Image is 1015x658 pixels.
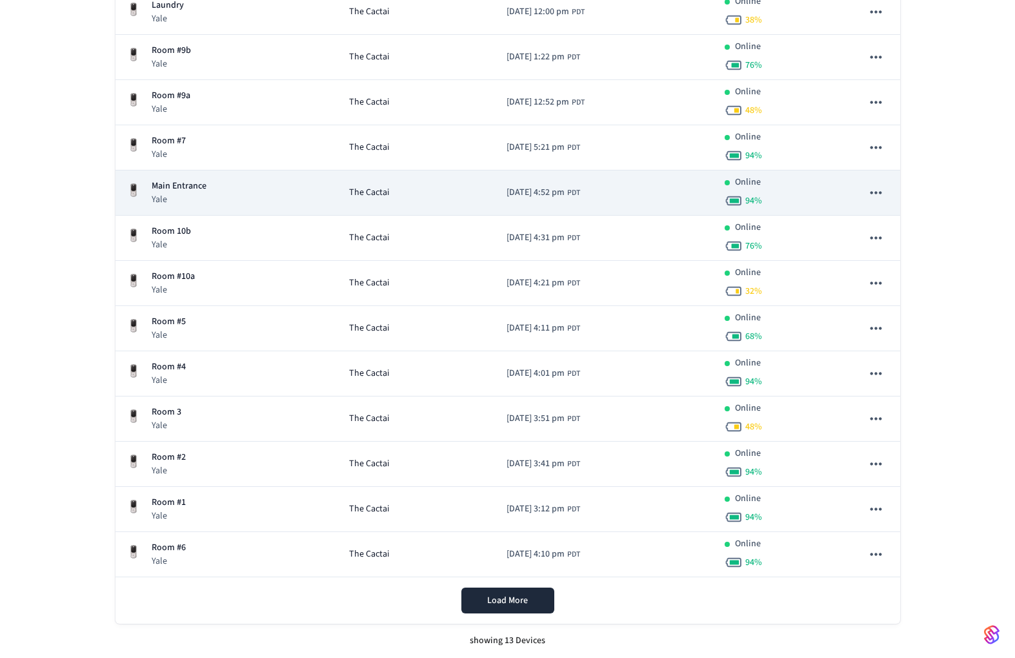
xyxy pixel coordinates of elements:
[507,322,565,335] span: [DATE] 4:11 pm
[152,12,184,25] p: Yale
[152,541,186,555] p: Room #6
[567,187,580,199] span: PDT
[349,548,389,561] span: The Cactai
[507,367,565,380] span: [DATE] 4:01 pm
[152,238,191,251] p: Yale
[567,368,580,380] span: PDT
[507,96,585,109] div: America/Los_Angeles
[349,412,389,426] span: The Cactai
[152,57,191,70] p: Yale
[507,322,580,335] div: America/Los_Angeles
[126,544,141,560] img: Yale Assure Touchscreen Wifi Smart Lock, Satin Nickel, Front
[745,149,762,162] span: 94 %
[152,509,186,522] p: Yale
[349,502,389,516] span: The Cactai
[152,44,191,57] p: Room #9b
[507,141,565,154] span: [DATE] 5:21 pm
[349,276,389,290] span: The Cactai
[349,367,389,380] span: The Cactai
[126,364,141,379] img: Yale Assure Touchscreen Wifi Smart Lock, Satin Nickel, Front
[735,492,761,506] p: Online
[152,360,186,374] p: Room #4
[152,374,186,387] p: Yale
[126,183,141,198] img: Yale Assure Touchscreen Wifi Smart Lock, Satin Nickel, Front
[572,6,585,18] span: PDT
[567,413,580,425] span: PDT
[126,409,141,424] img: Yale Assure Touchscreen Wifi Smart Lock, Satin Nickel, Front
[735,447,761,460] p: Online
[152,329,186,342] p: Yale
[507,502,565,516] span: [DATE] 3:12 pm
[735,356,761,370] p: Online
[735,266,761,280] p: Online
[745,556,762,569] span: 94 %
[507,5,569,19] span: [DATE] 12:00 pm
[126,228,141,243] img: Yale Assure Touchscreen Wifi Smart Lock, Satin Nickel, Front
[126,318,141,334] img: Yale Assure Touchscreen Wifi Smart Lock, Satin Nickel, Front
[507,141,580,154] div: America/Los_Angeles
[152,103,190,116] p: Yale
[507,457,580,471] div: America/Los_Angeles
[745,420,762,433] span: 48 %
[152,419,181,432] p: Yale
[507,231,580,245] div: America/Los_Angeles
[735,402,761,415] p: Online
[567,232,580,244] span: PDT
[567,549,580,560] span: PDT
[152,496,186,509] p: Room #1
[349,457,389,471] span: The Cactai
[507,412,565,426] span: [DATE] 3:51 pm
[152,451,186,464] p: Room #2
[349,96,389,109] span: The Cactai
[567,278,580,289] span: PDT
[745,14,762,26] span: 38 %
[152,89,190,103] p: Room #9a
[735,537,761,551] p: Online
[349,231,389,245] span: The Cactai
[152,270,195,283] p: Room #10a
[567,52,580,63] span: PDT
[349,5,389,19] span: The Cactai
[567,504,580,515] span: PDT
[507,548,565,561] span: [DATE] 4:10 pm
[126,454,141,469] img: Yale Assure Touchscreen Wifi Smart Lock, Satin Nickel, Front
[152,406,181,419] p: Room 3
[984,624,1000,645] img: SeamLogoGradient.69752ec5.svg
[507,186,565,200] span: [DATE] 4:52 pm
[507,502,580,516] div: America/Los_Angeles
[507,457,565,471] span: [DATE] 3:41 pm
[567,142,580,154] span: PDT
[116,624,900,658] div: showing 13 Devices
[349,141,389,154] span: The Cactai
[461,588,554,613] button: Load More
[487,594,528,607] span: Load More
[152,283,195,296] p: Yale
[507,412,580,426] div: America/Los_Angeles
[745,194,762,207] span: 94 %
[126,92,141,108] img: Yale Assure Touchscreen Wifi Smart Lock, Satin Nickel, Front
[507,276,580,290] div: America/Los_Angeles
[507,96,569,109] span: [DATE] 12:52 pm
[349,50,389,64] span: The Cactai
[152,315,186,329] p: Room #5
[126,47,141,63] img: Yale Assure Touchscreen Wifi Smart Lock, Satin Nickel, Front
[567,458,580,470] span: PDT
[507,231,565,245] span: [DATE] 4:31 pm
[745,466,762,478] span: 94 %
[507,186,580,200] div: America/Los_Angeles
[735,40,761,54] p: Online
[745,285,762,298] span: 32 %
[745,104,762,117] span: 48 %
[349,322,389,335] span: The Cactai
[126,273,141,289] img: Yale Assure Touchscreen Wifi Smart Lock, Satin Nickel, Front
[507,50,565,64] span: [DATE] 1:22 pm
[152,555,186,568] p: Yale
[745,511,762,524] span: 94 %
[567,323,580,334] span: PDT
[349,186,389,200] span: The Cactai
[735,176,761,189] p: Online
[745,330,762,343] span: 68 %
[735,130,761,144] p: Online
[735,221,761,234] p: Online
[735,85,761,99] p: Online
